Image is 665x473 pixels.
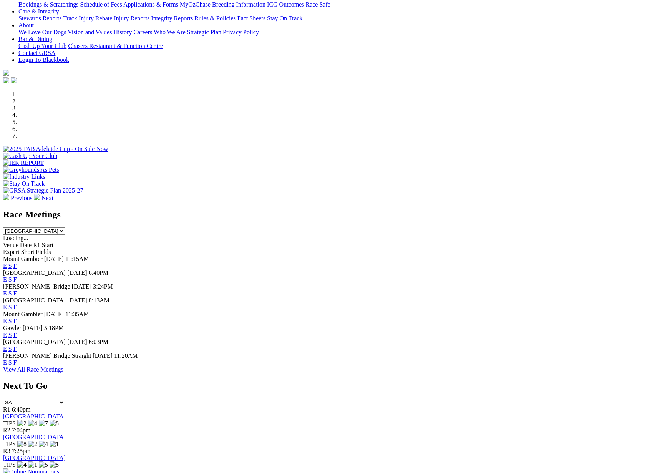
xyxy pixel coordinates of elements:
span: Next [41,195,53,201]
img: 8 [50,461,59,468]
a: E [3,262,7,269]
img: facebook.svg [3,77,9,83]
a: Login To Blackbook [18,56,69,63]
img: 1 [28,461,37,468]
a: Schedule of Fees [80,1,122,8]
a: Who We Are [154,29,186,35]
a: About [18,22,34,28]
img: GRSA Strategic Plan 2025-27 [3,187,83,194]
a: E [3,276,7,283]
span: 3:24PM [93,283,113,290]
a: E [3,318,7,324]
a: E [3,304,7,310]
img: chevron-right-pager-white.svg [34,194,40,200]
h2: Next To Go [3,381,662,391]
a: Bookings & Scratchings [18,1,78,8]
span: R2 [3,427,10,433]
a: F [13,290,17,297]
a: S [8,262,12,269]
span: [DATE] [44,311,64,317]
div: About [18,29,662,36]
img: chevron-left-pager-white.svg [3,194,9,200]
img: 7 [39,420,48,427]
div: Care & Integrity [18,15,662,22]
a: [GEOGRAPHIC_DATA] [3,413,66,420]
a: Next [34,195,53,201]
a: Race Safe [305,1,330,8]
a: E [3,345,7,352]
span: [DATE] [72,283,92,290]
a: Breeding Information [212,1,265,8]
span: [GEOGRAPHIC_DATA] [3,339,66,345]
a: F [13,262,17,269]
span: Expert [3,249,20,255]
span: 5:18PM [44,325,64,331]
a: [GEOGRAPHIC_DATA] [3,434,66,440]
span: 6:03PM [89,339,109,345]
a: [GEOGRAPHIC_DATA] [3,455,66,461]
a: S [8,345,12,352]
a: F [13,332,17,338]
img: 8 [17,441,27,448]
img: 2 [17,420,27,427]
div: Bar & Dining [18,43,662,50]
a: Strategic Plan [187,29,221,35]
span: [DATE] [67,297,87,304]
span: 11:20AM [114,352,138,359]
span: Previous [11,195,32,201]
span: 7:04pm [12,427,31,433]
span: [DATE] [44,256,64,262]
a: F [13,276,17,283]
img: 4 [39,441,48,448]
span: TIPS [3,461,16,468]
a: Previous [3,195,34,201]
img: 1 [50,441,59,448]
img: 2 [28,441,37,448]
a: Fact Sheets [237,15,265,22]
a: S [8,332,12,338]
img: Industry Links [3,173,45,180]
span: R1 Start [33,242,53,248]
a: F [13,318,17,324]
span: Gawler [3,325,21,331]
a: MyOzChase [180,1,211,8]
a: Vision and Values [68,29,112,35]
span: Mount Gambier [3,256,43,262]
span: Venue [3,242,18,248]
a: View All Race Meetings [3,366,63,373]
a: Applications & Forms [123,1,178,8]
a: Care & Integrity [18,8,59,15]
a: Rules & Policies [194,15,236,22]
a: Stay On Track [267,15,302,22]
a: S [8,304,12,310]
span: [DATE] [93,352,113,359]
span: 11:35AM [65,311,89,317]
span: Short [21,249,35,255]
h2: Race Meetings [3,209,662,220]
span: R1 [3,406,10,413]
span: Loading... [3,235,28,241]
span: Fields [36,249,51,255]
img: twitter.svg [11,77,17,83]
a: Integrity Reports [151,15,193,22]
span: 6:40pm [12,406,31,413]
a: E [3,332,7,338]
a: S [8,318,12,324]
a: S [8,276,12,283]
span: [DATE] [67,269,87,276]
a: ICG Outcomes [267,1,304,8]
a: F [13,345,17,352]
a: Cash Up Your Club [18,43,66,49]
a: Stewards Reports [18,15,61,22]
a: Contact GRSA [18,50,55,56]
a: F [13,359,17,366]
span: 6:40PM [89,269,109,276]
span: TIPS [3,420,16,427]
span: [DATE] [23,325,43,331]
span: 7:25pm [12,448,31,454]
a: S [8,290,12,297]
a: S [8,359,12,366]
a: Careers [133,29,152,35]
img: 2025 TAB Adelaide Cup - On Sale Now [3,146,108,153]
span: [PERSON_NAME] Bridge [3,283,70,290]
